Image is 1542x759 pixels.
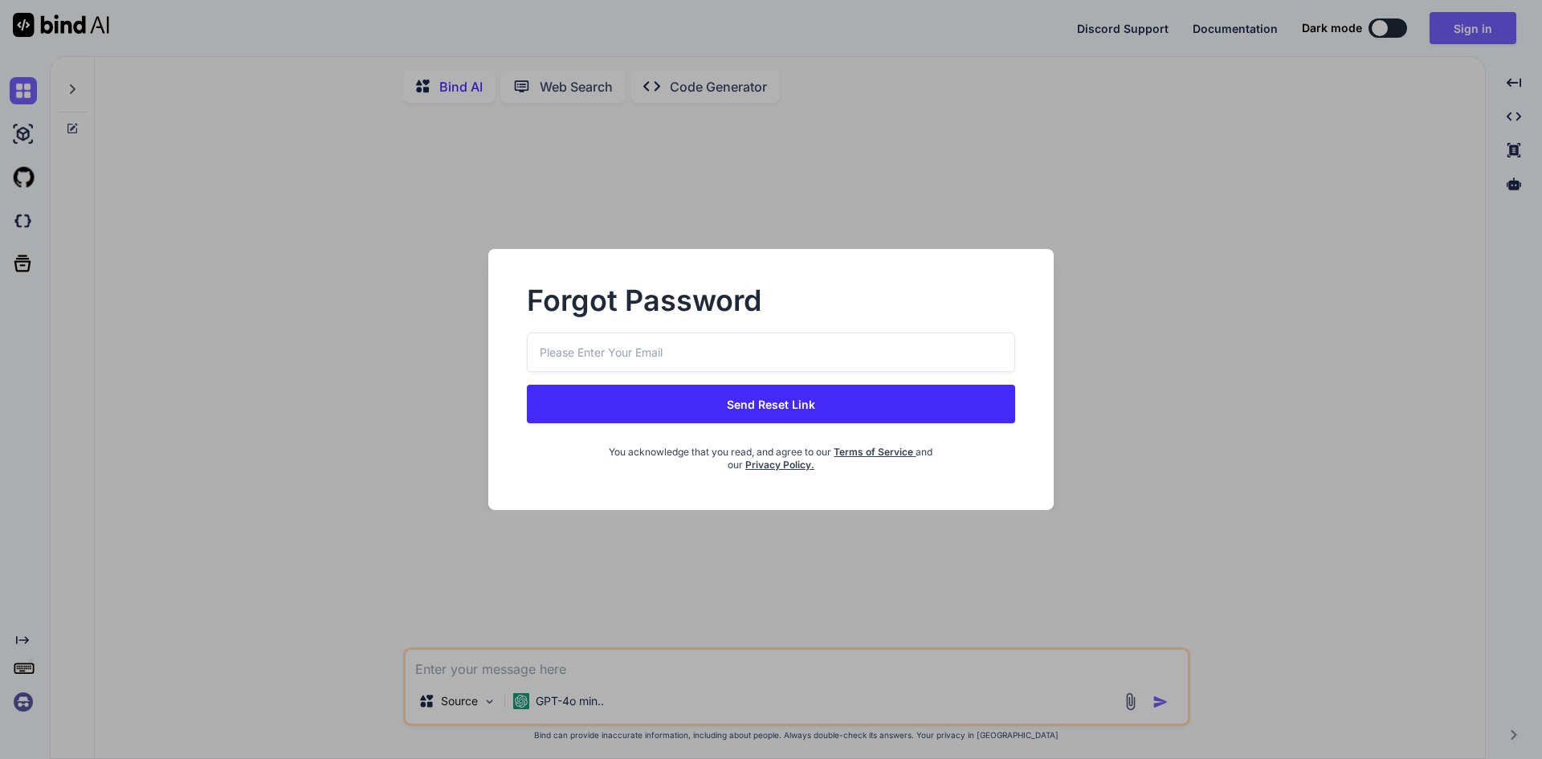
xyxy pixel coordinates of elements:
a: Privacy Policy. [745,459,814,471]
input: Please Enter Your Email [527,333,1015,372]
button: Send Reset Link [527,385,1015,423]
a: Terms of Service [834,446,916,458]
h2: Forgot Password [527,288,1015,313]
div: You acknowledge that you read, and agree to our and our [608,436,933,471]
